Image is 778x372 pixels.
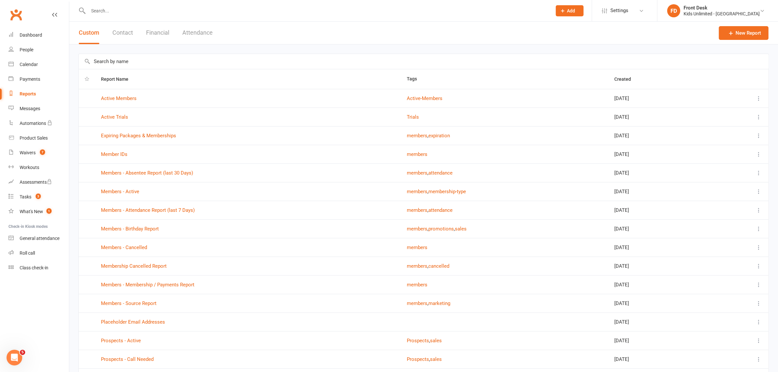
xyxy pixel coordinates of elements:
div: Assessments [20,179,52,185]
td: [DATE] [608,238,712,257]
div: Workouts [20,165,39,170]
button: members [407,206,427,214]
a: Messages [8,101,69,116]
span: , [427,170,428,176]
button: Report Name [101,75,136,83]
button: Add [556,5,584,16]
button: members [407,262,427,270]
div: Class check-in [20,265,48,270]
div: Dashboard [20,32,42,38]
a: General attendance kiosk mode [8,231,69,246]
span: , [427,263,428,269]
button: marketing [428,299,450,307]
a: Class kiosk mode [8,261,69,275]
button: expiration [428,132,450,140]
button: Attendance [182,22,213,44]
td: [DATE] [608,163,712,182]
td: [DATE] [608,201,712,219]
span: , [427,300,428,306]
a: Members - Active [101,189,139,194]
a: Waivers 7 [8,145,69,160]
button: Contact [112,22,133,44]
input: Search by name [79,54,769,69]
a: Member IDs [101,151,127,157]
a: Active Trials [101,114,128,120]
button: Created [614,75,638,83]
button: Prospects [407,355,429,363]
div: People [20,47,33,52]
a: What's New1 [8,204,69,219]
span: , [427,133,428,139]
a: Clubworx [8,7,24,23]
a: People [8,42,69,57]
a: Dashboard [8,28,69,42]
td: [DATE] [608,313,712,331]
div: Front Desk [684,5,760,11]
span: , [454,226,455,232]
button: attendance [428,169,453,177]
button: Trials [407,113,419,121]
button: Prospects [407,337,429,345]
button: sales [455,225,467,233]
a: Members - Attendance Report (last 7 Days) [101,207,195,213]
span: , [427,207,428,213]
td: [DATE] [608,108,712,126]
button: members [407,169,427,177]
td: [DATE] [608,89,712,108]
div: Messages [20,106,40,111]
a: Tasks 3 [8,190,69,204]
td: [DATE] [608,350,712,368]
div: FD [667,4,680,17]
span: Report Name [101,76,136,82]
td: [DATE] [608,257,712,275]
a: Active Members [101,95,137,101]
button: Financial [146,22,169,44]
a: Placeholder Email Addresses [101,319,165,325]
a: Workouts [8,160,69,175]
span: , [429,338,430,344]
button: members [407,150,427,158]
button: members [407,299,427,307]
button: members [407,225,427,233]
button: membership-type [428,188,466,195]
div: Automations [20,121,46,126]
div: Roll call [20,250,35,256]
button: promotions [428,225,454,233]
a: Members - Absentee Report (last 30 Days) [101,170,193,176]
div: Waivers [20,150,36,155]
span: , [429,356,430,362]
span: , [427,226,428,232]
iframe: Intercom live chat [7,350,22,365]
button: members [407,132,427,140]
div: Reports [20,91,36,96]
button: sales [430,337,442,345]
span: Add [567,8,575,13]
td: [DATE] [608,145,712,163]
input: Search... [86,6,547,15]
a: Members - Source Report [101,300,157,306]
button: sales [430,355,442,363]
span: Settings [610,3,628,18]
td: [DATE] [608,294,712,313]
button: cancelled [428,262,449,270]
span: 3 [36,194,41,199]
a: Expiring Packages & Memberships [101,133,176,139]
a: Automations [8,116,69,131]
span: 7 [40,149,45,155]
button: Custom [79,22,99,44]
a: Roll call [8,246,69,261]
a: Members - Membership / Payments Report [101,282,194,288]
a: Prospects - Call Needed [101,356,154,362]
a: Product Sales [8,131,69,145]
a: Members - Birthday Report [101,226,159,232]
div: What's New [20,209,43,214]
div: Product Sales [20,135,48,141]
div: Calendar [20,62,38,67]
a: Payments [8,72,69,87]
span: 5 [20,350,25,355]
td: [DATE] [608,219,712,238]
button: members [407,244,427,251]
button: members [407,188,427,195]
td: [DATE] [608,182,712,201]
td: [DATE] [608,331,712,350]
